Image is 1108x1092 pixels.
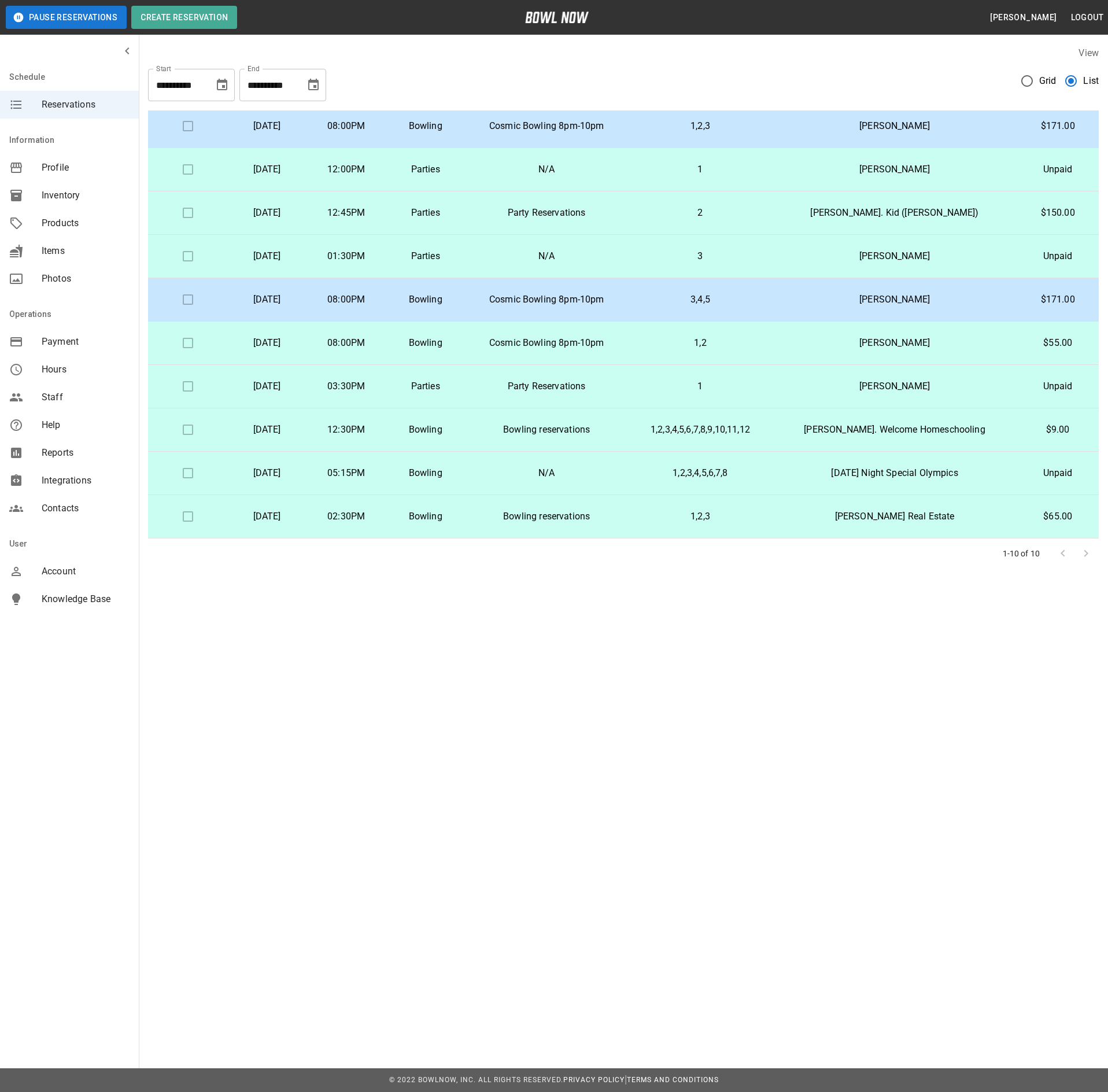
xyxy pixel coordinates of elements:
p: 03:30PM [316,379,376,393]
p: [DATE] [237,510,297,523]
p: Unpaid [1026,249,1089,263]
p: 02:30PM [316,510,376,523]
p: Bowling [395,423,456,437]
p: [PERSON_NAME] [782,249,1008,263]
span: Profile [42,161,130,175]
p: 1 [637,379,763,393]
p: 12:00PM [316,163,376,176]
p: [DATE] [237,466,297,480]
button: Choose date, selected date is Sep 5, 2025 [210,73,234,97]
p: 1,2,3,4,5,6,7,8,9,10,11,12 [637,423,763,437]
p: N/A [474,466,619,480]
span: Reports [42,446,130,460]
p: Parties [395,379,456,393]
p: Bowling reservations [474,510,619,523]
p: 1-10 of 10 [1003,548,1040,559]
p: [PERSON_NAME]. Welcome Homeschooling [782,423,1008,437]
p: 1,2 [637,336,763,350]
p: [DATE] [237,119,297,133]
p: [PERSON_NAME] Real Estate [782,510,1008,523]
p: Cosmic Bowling 8pm-10pm [474,336,619,350]
p: Parties [395,206,456,220]
button: Create Reservation [131,6,237,29]
p: Unpaid [1026,163,1089,176]
p: 12:45PM [316,206,376,220]
p: [DATE] [237,293,297,307]
p: Unpaid [1026,379,1089,393]
span: Photos [42,272,130,286]
button: [PERSON_NAME] [985,7,1061,28]
p: 12:30PM [316,423,376,437]
a: Privacy Policy [563,1076,625,1084]
p: $171.00 [1026,119,1089,133]
p: 3,4,5 [637,293,763,307]
p: [DATE] [237,249,297,263]
span: Hours [42,363,130,377]
label: View [1079,47,1099,58]
span: Integrations [42,474,130,488]
span: Inventory [42,189,130,202]
p: Bowling reservations [474,423,619,437]
span: Products [42,216,130,230]
span: © 2022 BowlNow, Inc. All Rights Reserved. [389,1076,563,1084]
p: $65.00 [1026,510,1089,523]
p: 1,2,3 [637,119,763,133]
p: 01:30PM [316,249,376,263]
span: List [1083,74,1099,88]
p: 2 [637,206,763,220]
p: $171.00 [1026,293,1089,307]
a: Terms and Conditions [627,1076,719,1084]
p: 3 [637,249,763,263]
p: 08:00PM [316,336,376,350]
p: [PERSON_NAME] [782,163,1008,176]
p: [PERSON_NAME] [782,293,1008,307]
button: Logout [1066,7,1108,28]
p: Cosmic Bowling 8pm-10pm [474,119,619,133]
p: 08:00PM [316,119,376,133]
button: Pause Reservations [6,6,127,29]
p: Party Reservations [474,379,619,393]
p: Bowling [395,510,456,523]
p: 1 [637,163,763,176]
p: 1,2,3,4,5,6,7,8 [637,466,763,480]
span: Items [42,244,130,258]
p: [DATE] Night Special Olympics [782,466,1008,480]
p: [PERSON_NAME]. Kid ([PERSON_NAME]) [782,206,1008,220]
p: 1,2,3 [637,510,763,523]
img: logo [525,12,589,23]
p: N/A [474,249,619,263]
p: [DATE] [237,423,297,437]
p: 05:15PM [316,466,376,480]
span: Grid [1039,74,1057,88]
p: Bowling [395,293,456,307]
button: Choose date, selected date is Sep 11, 2025 [302,73,325,97]
span: Staff [42,390,130,404]
p: N/A [474,163,619,176]
span: Account [42,565,130,578]
p: [DATE] [237,163,297,176]
p: [DATE] [237,206,297,220]
p: Bowling [395,466,456,480]
p: Party Reservations [474,206,619,220]
span: Payment [42,335,130,349]
span: Contacts [42,501,130,515]
p: [PERSON_NAME] [782,336,1008,350]
p: [DATE] [237,379,297,393]
p: Parties [395,249,456,263]
p: 08:00PM [316,293,376,307]
p: Bowling [395,119,456,133]
span: Reservations [42,98,130,112]
p: $9.00 [1026,423,1089,437]
p: [PERSON_NAME] [782,379,1008,393]
span: Help [42,418,130,432]
p: [PERSON_NAME] [782,119,1008,133]
p: Unpaid [1026,466,1089,480]
p: $55.00 [1026,336,1089,350]
span: Knowledge Base [42,592,130,606]
p: $150.00 [1026,206,1089,220]
p: [DATE] [237,336,297,350]
p: Bowling [395,336,456,350]
p: Parties [395,163,456,176]
p: Cosmic Bowling 8pm-10pm [474,293,619,307]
